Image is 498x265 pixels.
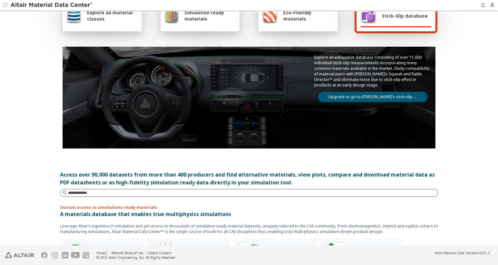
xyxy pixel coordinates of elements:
span: Stick-Slip database [382,13,428,19]
a: Privacy [96,251,107,255]
span: Eco-Friendly materials [283,9,333,22]
img: Explore all material classes [66,8,81,23]
span: Simulation ready materials [184,9,236,22]
span: Explore all material classes [87,9,138,22]
div: © 2025 Altair Engineering, Inc. All Rights Reserved. [96,255,176,260]
img: Altair Engineering [5,252,34,258]
p: Instant access to simulations ready materials [60,205,438,210]
img: Eco-Friendly materials [262,8,277,23]
a: Cookie Consent [148,251,171,255]
p: Leverage Altair’s expertise in simulation and get access to thousands of simulation ready materia... [60,223,438,234]
div: Access over 90,000 datasets from more than 400 producers and find alternative materials, view plo... [60,171,438,186]
div: (v2025.1) [435,251,490,255]
span: Altair Material Data Center [435,251,476,255]
p: Explore an exhaustive database consisting of over 11,000 individual stick-slip measurements incor... [314,55,432,88]
p: A materials database that enables true multiphysics simulations [60,210,438,218]
img: Stick-Slip database [360,8,376,23]
a: Website Terms of Use [111,251,143,255]
img: Simulation ready materials [165,8,179,23]
a: Upgrade to go to [PERSON_NAME]’s stick-slip database [318,92,428,102]
img: Altair Material Data Center [10,2,94,8]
